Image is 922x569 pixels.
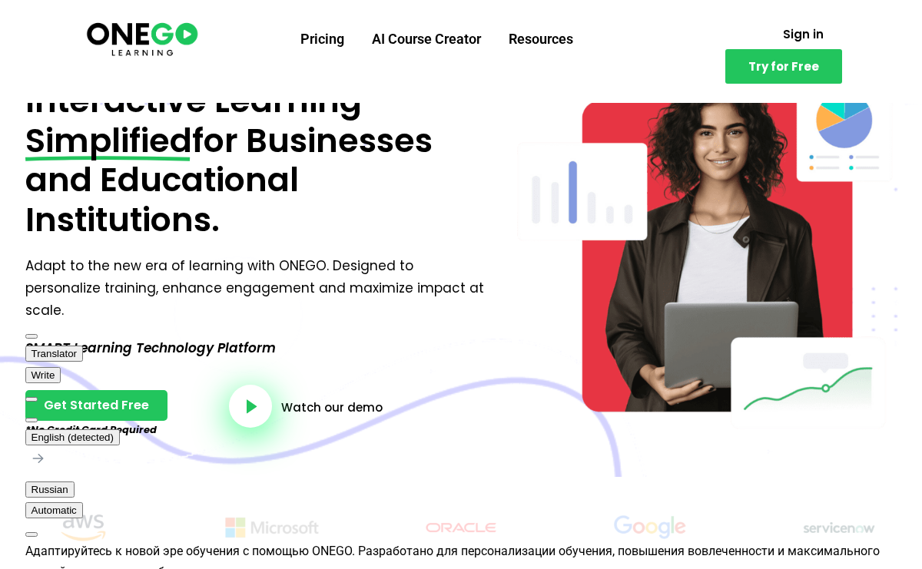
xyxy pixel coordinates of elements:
[748,61,819,72] span: Try for Free
[8,508,158,547] img: Title
[725,49,842,84] a: Try for Free
[25,121,192,161] span: Simplified
[287,19,358,59] a: Pricing
[25,255,490,322] p: Adapt to the new era of learning with ONEGO. Designed to personalize training, enhance engagement...
[25,117,433,243] span: for Businesses and Educational Institutions.
[783,28,824,40] span: Sign in
[495,19,587,59] a: Resources
[764,19,842,49] a: Sign in
[358,19,495,59] a: AI Course Creator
